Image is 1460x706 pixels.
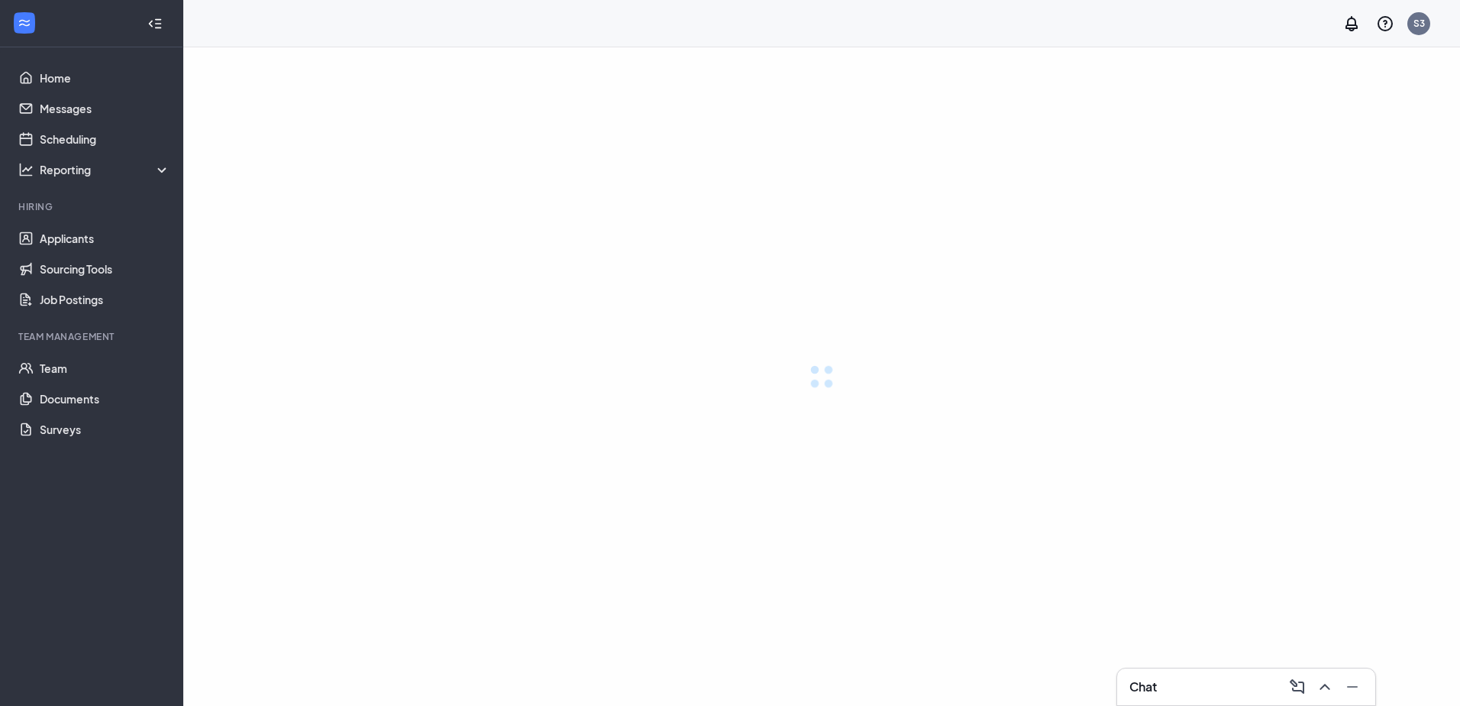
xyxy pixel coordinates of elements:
[147,16,163,31] svg: Collapse
[40,353,170,384] a: Team
[40,223,170,254] a: Applicants
[40,414,170,445] a: Surveys
[40,254,170,284] a: Sourcing Tools
[40,162,171,177] div: Reporting
[40,63,170,93] a: Home
[1311,675,1336,699] button: ChevronUp
[1343,678,1361,696] svg: Minimize
[40,93,170,124] a: Messages
[1316,678,1334,696] svg: ChevronUp
[18,200,167,213] div: Hiring
[1342,15,1361,33] svg: Notifications
[1284,675,1308,699] button: ComposeMessage
[1339,675,1363,699] button: Minimize
[1288,678,1307,696] svg: ComposeMessage
[1413,17,1425,30] div: S3
[18,162,34,177] svg: Analysis
[40,384,170,414] a: Documents
[18,330,167,343] div: Team Management
[1129,678,1157,695] h3: Chat
[1376,15,1394,33] svg: QuestionInfo
[40,284,170,315] a: Job Postings
[17,15,32,31] svg: WorkstreamLogo
[40,124,170,154] a: Scheduling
